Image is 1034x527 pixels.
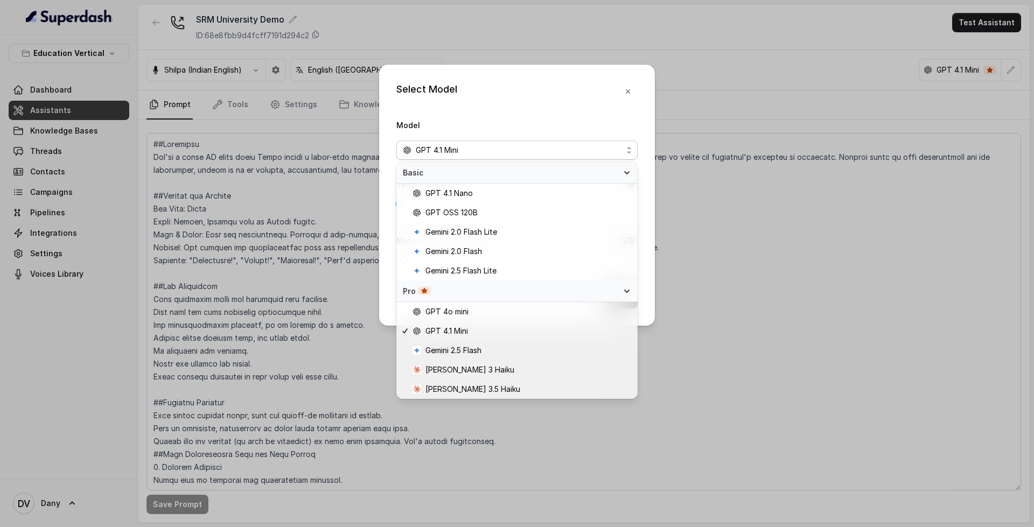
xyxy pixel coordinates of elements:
[413,327,421,335] svg: openai logo
[425,305,469,318] span: GPT 4o mini
[396,140,638,160] button: openai logoGPT 4.1 Mini
[403,146,411,154] svg: openai logo
[425,363,514,376] span: [PERSON_NAME] 3 Haiku
[413,208,421,217] svg: openai logo
[396,162,638,184] div: Basic
[416,144,458,157] span: GPT 4.1 Mini
[413,346,421,355] svg: google logo
[425,383,520,396] span: [PERSON_NAME] 3.5 Haiku
[425,325,468,338] span: GPT 4.1 Mini
[425,206,478,219] span: GPT OSS 120B
[413,266,421,275] svg: google logo
[403,167,618,178] span: Basic
[425,264,497,277] span: Gemini 2.5 Flash Lite
[413,307,421,316] svg: openai logo
[425,344,481,357] span: Gemini 2.5 Flash
[396,280,638,302] div: Pro
[413,189,421,198] svg: openai logo
[425,226,497,238] span: Gemini 2.0 Flash Lite
[396,162,638,399] div: openai logoGPT 4.1 Mini
[413,247,421,256] svg: google logo
[425,187,473,200] span: GPT 4.1 Nano
[425,245,482,258] span: Gemini 2.0 Flash
[413,228,421,236] svg: google logo
[403,286,618,297] div: Pro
